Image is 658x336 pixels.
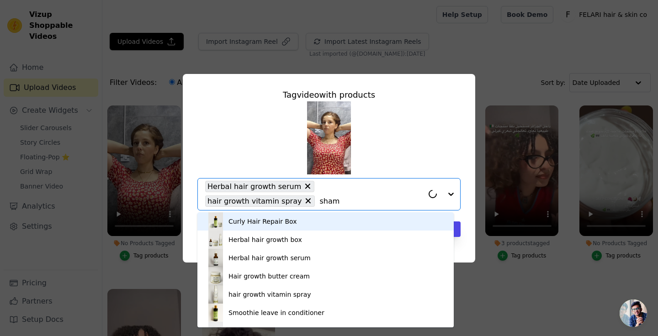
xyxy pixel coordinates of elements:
[228,290,311,299] div: hair growth vitamin spray
[207,212,225,231] img: product thumbnail
[307,101,351,174] img: reel-preview-it09ha-0e.myshopify.com-3428154837911106106_3485600029.jpeg
[228,308,324,317] div: Smoothie leave in conditioner
[207,267,225,285] img: product thumbnail
[207,231,225,249] img: product thumbnail
[228,217,297,226] div: Curly Hair Repair Box
[228,272,310,281] div: Hair growth butter cream
[197,89,461,101] div: Tag video with products
[228,253,311,262] div: Herbal hair growth serum
[207,195,302,207] span: hair growth vitamin spray
[207,304,225,322] img: product thumbnail
[228,326,313,336] div: silky hair deep conditioner
[228,235,302,244] div: Herbal hair growth box
[207,285,225,304] img: product thumbnail
[620,299,647,327] a: Ouvrir le chat
[207,181,301,192] span: Herbal hair growth serum
[207,249,225,267] img: product thumbnail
